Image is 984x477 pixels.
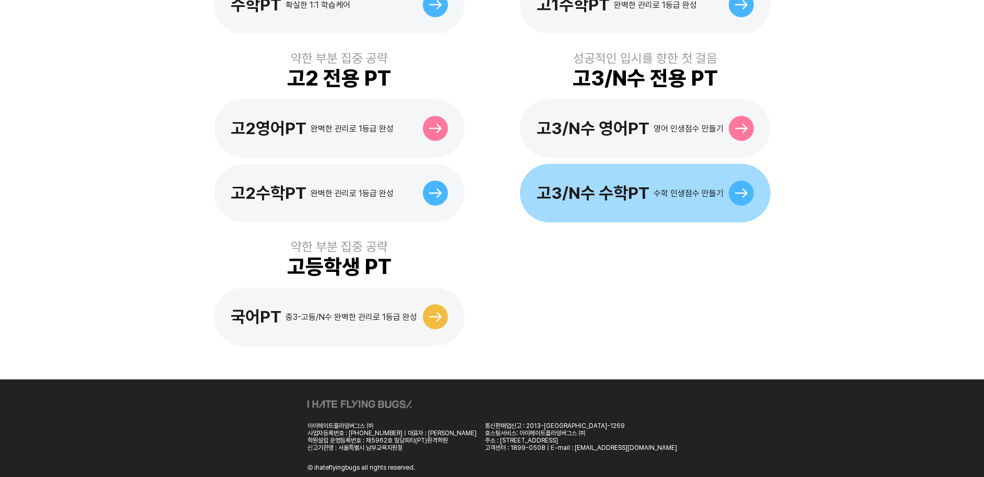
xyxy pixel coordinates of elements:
div: 신고기관명 : 서울특별시 남부교육지원청 [307,444,477,451]
div: 수학 인생점수 만들기 [654,188,724,198]
div: 중3-고등/N수 완벽한 관리로 1등급 완성 [286,312,417,322]
div: 약한 부분 집중 공략 [291,239,388,254]
div: 완벽한 관리로 1등급 완성 [311,124,394,134]
div: 통신판매업신고 : 2013-[GEOGRAPHIC_DATA]-1269 [485,422,677,430]
div: 아이헤이트플라잉버그스 ㈜ [307,422,477,430]
div: 학원설립 운영등록번호 : 제5962호 밀당피티(PT)원격학원 [307,437,477,444]
div: 영어 인생점수 만들기 [654,124,724,134]
div: 국어PT [231,307,281,327]
div: 고2수학PT [231,183,306,203]
div: 약한 부분 집중 공략 [291,51,388,66]
div: 고객센터 : 1899-0508 | E-mail : [EMAIL_ADDRESS][DOMAIN_NAME] [485,444,677,451]
div: 고등학생 PT [287,254,392,279]
div: Ⓒ ihateflyingbugs all rights reserved. [307,464,415,471]
div: 완벽한 관리로 1등급 완성 [311,188,394,198]
div: 주소 : [STREET_ADDRESS] [485,437,677,444]
div: 성공적인 입시를 향한 첫 걸음 [573,51,717,66]
div: 고3/N수 수학PT [537,183,649,203]
div: 고2 전용 PT [287,66,391,91]
img: ihateflyingbugs [307,400,412,408]
div: 사업자등록번호 : [PHONE_NUMBER] | 대표자 : [PERSON_NAME] [307,430,477,437]
div: 고3/N수 전용 PT [573,66,718,91]
div: 호스팅서비스: 아이헤이트플라잉버그스 ㈜ [485,430,677,437]
div: 고2영어PT [231,118,306,138]
div: 고3/N수 영어PT [537,118,649,138]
